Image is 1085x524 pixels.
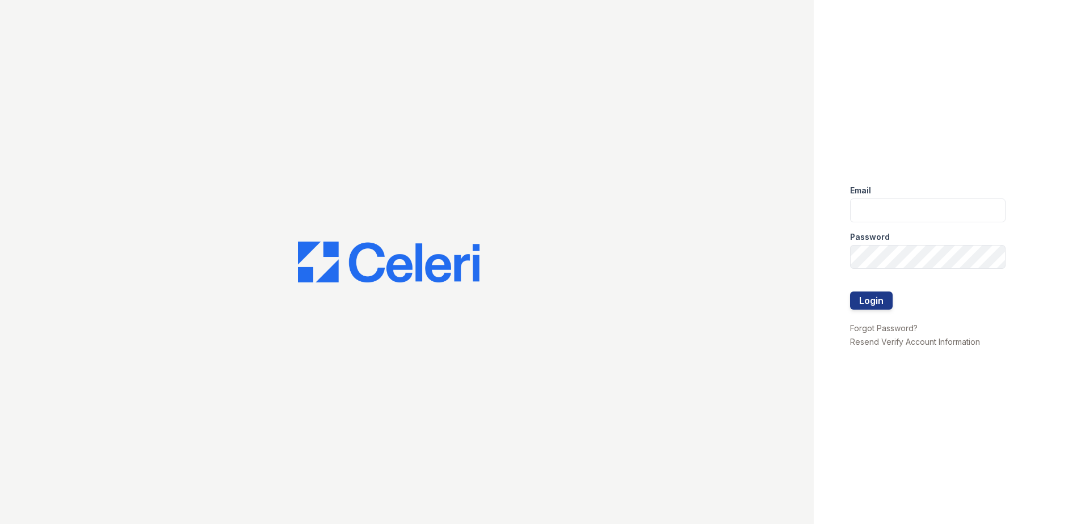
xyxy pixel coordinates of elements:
[298,242,480,282] img: CE_Logo_Blue-a8612792a0a2168367f1c8372b55b34899dd931a85d93a1a3d3e32e68fde9ad4.png
[850,337,980,346] a: Resend Verify Account Information
[850,291,893,310] button: Login
[850,185,871,196] label: Email
[850,231,890,243] label: Password
[850,323,918,333] a: Forgot Password?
